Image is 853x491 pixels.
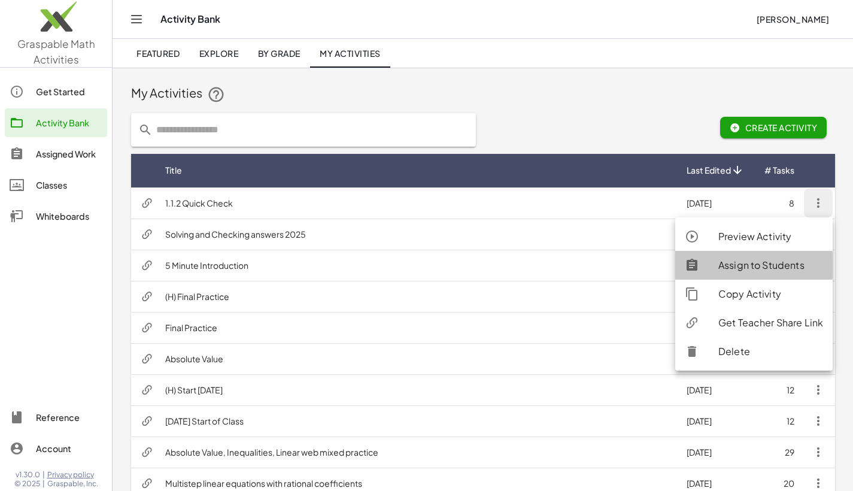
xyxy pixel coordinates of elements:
a: Account [5,434,107,463]
button: Toggle navigation [127,10,146,29]
span: | [43,470,45,480]
td: 12 [754,405,804,437]
span: # Tasks [764,164,794,177]
td: [DATE] [677,437,754,468]
span: Title [165,164,182,177]
td: Solving and Checking answers 2025 [156,219,677,250]
td: [DATE] [677,187,754,219]
a: Reference [5,403,107,432]
div: Get Started [36,84,102,99]
div: Classes [36,178,102,192]
a: Activity Bank [5,108,107,137]
td: [DATE] Start of Class [156,405,677,437]
span: v1.30.0 [16,470,40,480]
div: Whiteboards [36,209,102,223]
span: [PERSON_NAME] [756,14,829,25]
a: Preview Activity [675,222,833,251]
td: 12 [754,374,804,405]
a: Whiteboards [5,202,107,231]
td: 8 [754,187,804,219]
td: 29 [754,437,804,468]
td: Absolute Value [156,343,677,374]
span: Featured [136,48,180,59]
div: My Activities [131,84,835,104]
a: Get Started [5,77,107,106]
a: Classes [5,171,107,199]
div: Delete [718,344,823,359]
td: Absolute Value, Inequalities, Linear web mixed practice [156,437,677,468]
td: 1.1.2 Quick Check [156,187,677,219]
a: Privacy policy [47,470,98,480]
div: Assign to Students [718,258,823,272]
td: (H) Final Practice [156,281,677,312]
span: Graspable, Inc. [47,479,98,489]
span: Last Edited [687,164,731,177]
span: Graspable Math Activities [17,37,95,66]
div: Copy Activity [718,287,823,301]
td: Final Practice [156,312,677,343]
span: Explore [199,48,238,59]
span: | [43,479,45,489]
span: Create Activity [730,122,818,133]
button: [PERSON_NAME] [746,8,839,30]
td: 5 Minute Introduction [156,250,677,281]
td: [DATE] [677,405,754,437]
td: [DATE] [677,374,754,405]
button: Create Activity [720,117,827,138]
div: Account [36,441,102,456]
div: Reference [36,410,102,425]
div: Activity Bank [36,116,102,130]
a: Assigned Work [5,140,107,168]
span: My Activities [320,48,381,59]
div: Assigned Work [36,147,102,161]
span: © 2025 [14,479,40,489]
td: (H) Start [DATE] [156,374,677,405]
div: Preview Activity [718,229,823,244]
div: Get Teacher Share Link [718,316,823,330]
span: By Grade [257,48,300,59]
i: prepended action [138,123,153,137]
